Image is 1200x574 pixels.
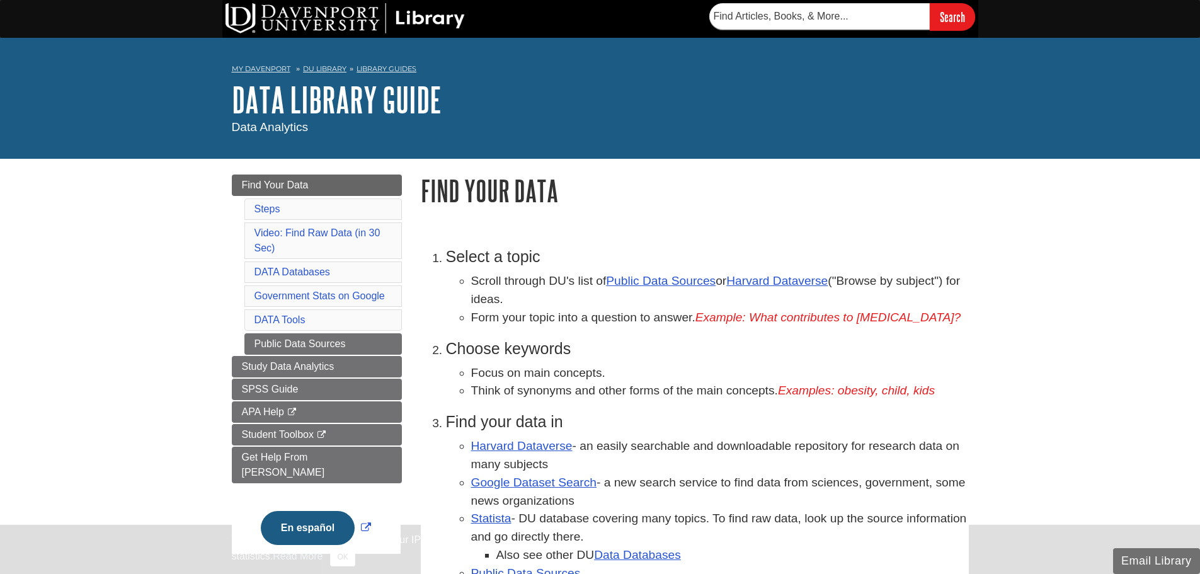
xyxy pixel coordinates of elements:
[242,452,325,478] span: Get Help From [PERSON_NAME]
[254,267,330,277] a: DATA Databases
[232,175,402,196] a: Find Your Data
[471,439,573,452] a: Harvard Dataverse
[709,3,930,30] input: Find Articles, Books, & More...
[242,384,299,394] span: SPSS Guide
[242,361,334,372] span: Study Data Analytics
[258,522,374,533] a: Link opens in new window
[471,309,969,327] li: Form your topic into a question to answer.
[930,3,975,30] input: Search
[232,424,402,445] a: Student Toolbox
[226,3,465,33] img: DU Library
[232,401,402,423] a: APA Help
[594,548,681,561] a: Data Databases
[471,476,597,489] a: Google Dataset Search
[421,175,969,207] h1: Find Your Data
[232,120,309,134] span: Data Analytics
[232,447,402,483] a: Get Help From [PERSON_NAME]
[709,3,975,30] form: Searches DU Library's articles, books, and more
[254,290,385,301] a: Government Stats on Google
[446,340,969,358] h3: Choose keywords
[232,175,402,566] div: Guide Page Menu
[695,311,961,324] em: Example: What contributes to [MEDICAL_DATA]?
[242,180,309,190] span: Find Your Data
[446,413,969,431] h3: Find your data in
[242,406,284,417] span: APA Help
[357,64,416,73] a: Library Guides
[232,356,402,377] a: Study Data Analytics
[232,60,969,81] nav: breadcrumb
[254,314,306,325] a: DATA Tools
[606,274,716,287] a: Public Data Sources
[232,80,442,119] a: DATA Library Guide
[726,274,828,287] a: Harvard Dataverse
[254,204,280,214] a: Steps
[471,437,969,474] li: - an easily searchable and downloadable repository for research data on many subjects
[261,511,355,545] button: En español
[242,429,314,440] span: Student Toolbox
[471,364,969,382] li: Focus on main concepts.
[446,248,969,266] h3: Select a topic
[1113,548,1200,574] button: Email Library
[778,384,935,397] em: Examples: obesity, child, kids
[287,408,297,416] i: This link opens in a new window
[232,379,402,400] a: SPSS Guide
[471,474,969,510] li: - a new search service to find data from sciences, government, some news organizations
[303,64,346,73] a: DU Library
[471,512,511,525] a: Statista
[471,272,969,309] li: Scroll through DU's list of or ("Browse by subject") for ideas.
[316,431,327,439] i: This link opens in a new window
[496,546,969,565] li: Also see other DU
[471,510,969,564] li: - DU database covering many topics. To find raw data, look up the source information and go direc...
[244,333,402,355] a: Public Data Sources
[232,64,290,74] a: My Davenport
[254,227,380,253] a: Video: Find Raw Data (in 30 Sec)
[471,382,969,400] li: Think of synonyms and other forms of the main concepts.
